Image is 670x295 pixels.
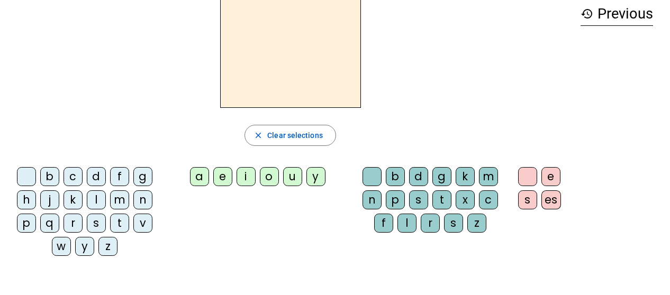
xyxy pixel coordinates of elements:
[541,167,560,186] div: e
[386,190,405,209] div: p
[467,214,486,233] div: z
[110,214,129,233] div: t
[87,214,106,233] div: s
[190,167,209,186] div: a
[283,167,302,186] div: u
[40,190,59,209] div: j
[245,125,336,146] button: Clear selections
[518,190,537,209] div: s
[110,167,129,186] div: f
[133,167,152,186] div: g
[64,190,83,209] div: k
[479,167,498,186] div: m
[87,190,106,209] div: l
[456,190,475,209] div: x
[64,214,83,233] div: r
[267,129,323,142] span: Clear selections
[541,190,561,209] div: es
[581,2,653,26] h3: Previous
[40,167,59,186] div: b
[253,131,263,140] mat-icon: close
[260,167,279,186] div: o
[213,167,232,186] div: e
[456,167,475,186] div: k
[432,190,451,209] div: t
[52,237,71,256] div: w
[409,190,428,209] div: s
[237,167,256,186] div: i
[479,190,498,209] div: c
[581,7,593,20] mat-icon: history
[421,214,440,233] div: r
[397,214,417,233] div: l
[133,190,152,209] div: n
[98,237,117,256] div: z
[87,167,106,186] div: d
[386,167,405,186] div: b
[133,214,152,233] div: v
[17,214,36,233] div: p
[444,214,463,233] div: s
[17,190,36,209] div: h
[110,190,129,209] div: m
[374,214,393,233] div: f
[409,167,428,186] div: d
[363,190,382,209] div: n
[40,214,59,233] div: q
[75,237,94,256] div: y
[64,167,83,186] div: c
[306,167,325,186] div: y
[432,167,451,186] div: g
